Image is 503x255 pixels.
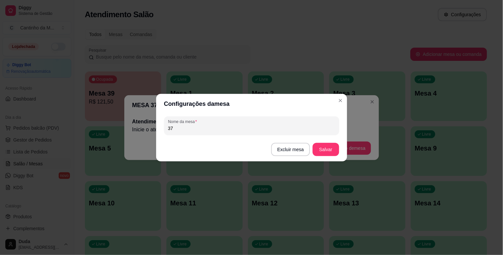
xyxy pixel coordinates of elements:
label: Nome da mesa [168,119,199,124]
button: Salvar [313,143,339,156]
header: Configurações da mesa [156,94,347,114]
button: Excluir mesa [271,143,310,156]
input: Nome da mesa [168,125,335,132]
button: Close [335,95,346,106]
